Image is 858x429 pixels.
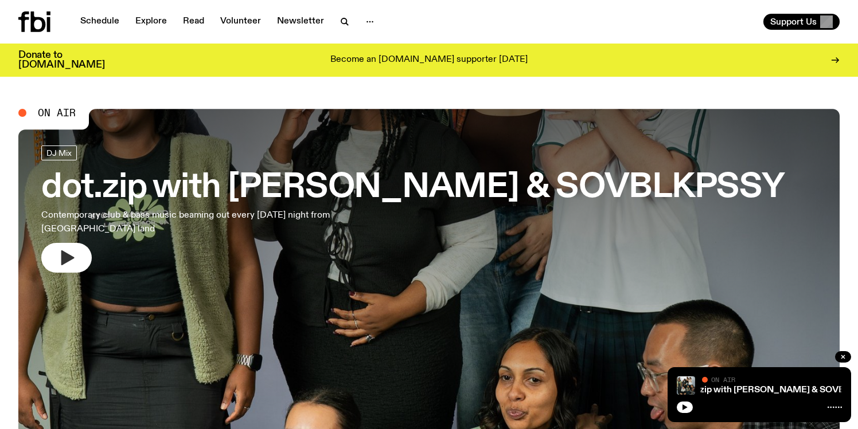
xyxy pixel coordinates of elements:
a: dot.zip with [PERSON_NAME] & SOVBLKPSSYContemporary club & bass music beaming out every [DATE] ni... [41,145,785,273]
h3: Donate to [DOMAIN_NAME] [18,50,105,70]
button: Support Us [763,14,840,30]
span: Support Us [770,17,817,27]
p: Become an [DOMAIN_NAME] supporter [DATE] [330,55,528,65]
a: Explore [128,14,174,30]
p: Contemporary club & bass music beaming out every [DATE] night from [GEOGRAPHIC_DATA] land [41,208,335,236]
span: On Air [38,108,76,118]
a: Newsletter [270,14,331,30]
a: Volunteer [213,14,268,30]
span: On Air [711,376,735,383]
a: DJ Mix [41,145,77,160]
h3: dot.zip with [PERSON_NAME] & SOVBLKPSSY [41,172,785,204]
a: Schedule [73,14,126,30]
a: Read [176,14,211,30]
span: DJ Mix [46,148,72,157]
